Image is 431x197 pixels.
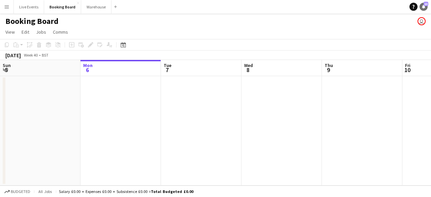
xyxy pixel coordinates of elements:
[33,28,49,36] a: Jobs
[36,29,46,35] span: Jobs
[22,53,39,58] span: Week 40
[44,0,81,13] button: Booking Board
[325,62,333,68] span: Thu
[5,16,59,26] h1: Booking Board
[163,66,171,74] span: 7
[22,29,29,35] span: Edit
[164,62,171,68] span: Tue
[244,62,253,68] span: Wed
[2,66,11,74] span: 5
[11,189,30,194] span: Budgeted
[42,53,48,58] div: BST
[424,2,428,6] span: 13
[151,189,193,194] span: Total Budgeted £0.00
[5,52,21,59] div: [DATE]
[324,66,333,74] span: 9
[418,17,426,25] app-user-avatar: Technical Department
[37,189,53,194] span: All jobs
[59,189,193,194] div: Salary £0.00 + Expenses £0.00 + Subsistence £0.00 =
[81,0,111,13] button: Warehouse
[3,188,31,195] button: Budgeted
[5,29,15,35] span: View
[404,66,410,74] span: 10
[3,62,11,68] span: Sun
[83,62,93,68] span: Mon
[420,3,428,11] a: 13
[50,28,71,36] a: Comms
[19,28,32,36] a: Edit
[14,0,44,13] button: Live Events
[53,29,68,35] span: Comms
[3,28,18,36] a: View
[243,66,253,74] span: 8
[405,62,410,68] span: Fri
[82,66,93,74] span: 6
